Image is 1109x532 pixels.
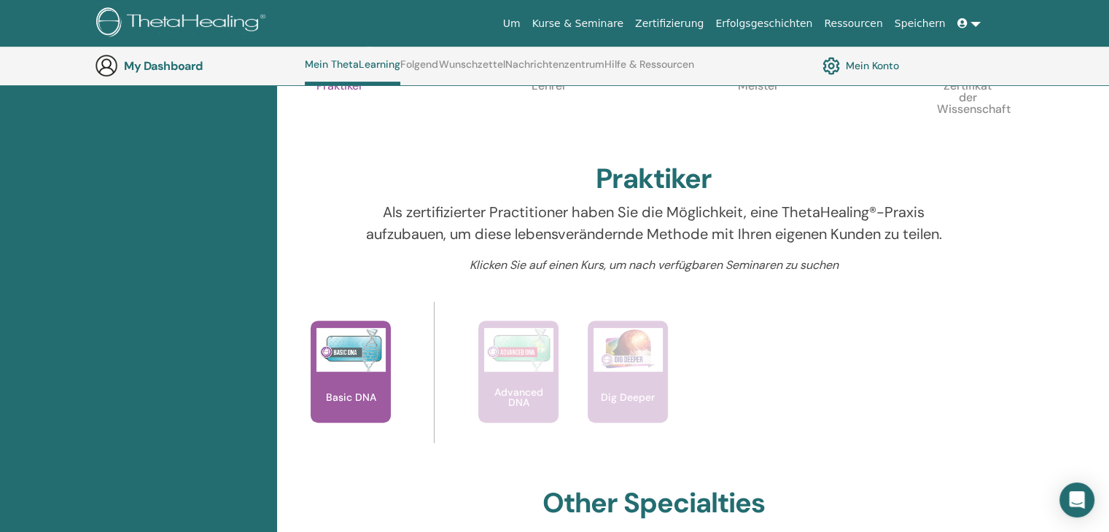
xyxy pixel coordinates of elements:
p: Meister [728,80,789,141]
h2: Praktiker [596,163,712,196]
h3: My Dashboard [124,59,270,73]
a: Ressourcen [818,10,888,37]
a: Um [497,10,526,37]
h2: Other Specialties [542,487,765,520]
a: Hilfe & Ressourcen [604,58,694,82]
img: generic-user-icon.jpg [95,54,118,77]
p: Lehrer [518,80,580,141]
p: Basic DNA [320,392,382,402]
p: Advanced DNA [478,387,559,407]
p: Praktiker [309,80,370,141]
img: logo.png [96,7,271,40]
img: Dig Deeper [594,328,663,372]
a: Kurse & Seminare [526,10,629,37]
p: Zertifikat der Wissenschaft [937,80,998,141]
img: Advanced DNA [484,328,553,372]
a: Speichern [889,10,952,37]
img: Basic DNA [316,328,386,372]
a: Mein Konto [822,53,899,78]
div: Open Intercom Messenger [1059,482,1094,517]
p: Dig Deeper [595,392,661,402]
a: Basic DNA Basic DNA [311,321,391,452]
p: Klicken Sie auf einen Kurs, um nach verfügbaren Seminaren zu suchen [364,257,944,274]
img: cog.svg [822,53,840,78]
a: Advanced DNA Advanced DNA [478,321,559,452]
a: Nachrichtenzentrum [505,58,604,82]
a: Zertifizierung [629,10,709,37]
a: Erfolgsgeschichten [709,10,818,37]
a: Wunschzettel [439,58,505,82]
p: Als zertifizierter Practitioner haben Sie die Möglichkeit, eine ThetaHealing®-Praxis aufzubauen, ... [364,201,944,245]
a: Dig Deeper Dig Deeper [588,321,668,452]
a: Folgend [400,58,438,82]
a: Mein ThetaLearning [305,58,400,85]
